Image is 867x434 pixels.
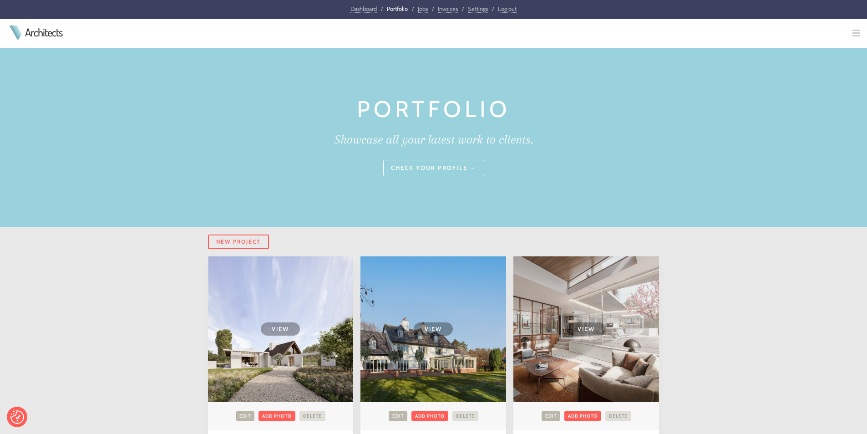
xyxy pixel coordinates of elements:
span: View [567,322,606,336]
a: Jobs [418,5,428,13]
a: View [360,256,506,402]
a: Dashboard [350,5,377,13]
h2: Showcase all your latest work to clients. [208,130,659,149]
a: New Project [208,235,269,249]
a: View [513,256,659,402]
a: Add photo [259,411,295,421]
a: Check your profile → [383,160,484,176]
h1: Portfolio [208,92,659,126]
a: Add photo [411,411,448,421]
img: Architects [7,25,24,40]
a: Edit [542,411,560,421]
span: / [462,5,464,12]
a: Settings [468,5,488,13]
button: Consent Preferences [10,410,24,424]
img: Revisit consent button [10,410,24,424]
span: / [381,5,383,12]
span: / [492,5,494,12]
a: Delete [299,411,325,421]
a: Edit [389,411,407,421]
span: / [432,5,434,12]
span: / [412,5,414,12]
a: Delete [452,411,478,421]
a: Architects [25,27,62,38]
a: Add photo [564,411,601,421]
span: View [261,322,300,336]
a: Edit [236,411,254,421]
a: Delete [605,411,631,421]
a: Log out [498,5,517,13]
a: Portfolio [387,5,408,12]
a: Invoices [438,5,458,13]
span: View [414,322,453,336]
a: View [208,256,354,402]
